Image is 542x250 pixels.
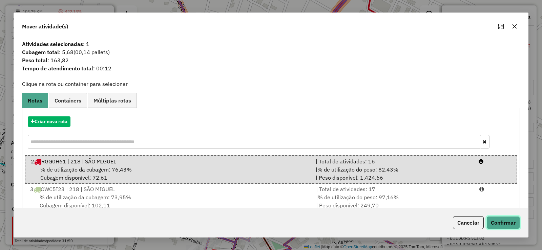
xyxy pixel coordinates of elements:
i: Porcentagens após mover as atividades: Cubagem: 78,27% Peso: 84,45% [479,159,483,164]
button: Criar nova rota [28,116,70,127]
span: RGG0H61 | 218 | SÃO MIGUEL [41,158,116,165]
strong: Tempo de atendimento total [22,65,93,72]
span: % de utilização do peso: 82,43% [317,166,398,173]
span: Múltiplas rotas [93,98,131,103]
label: Clique na rota ou container para selecionar [22,80,128,88]
strong: Atividades selecionadas [22,41,83,47]
div: Cubagem disponível: 102,11 [26,193,312,209]
span: : 5,68 [18,48,524,56]
span: % de utilização da cubagem: 76,43% [40,166,132,173]
span: Containers [55,98,81,103]
button: Cancelar [453,216,484,229]
button: Maximize [496,21,506,32]
i: Porcentagens após mover as atividades: Cubagem: 75,40% Peso: 99,02% [479,186,484,192]
span: (00,14 pallets) [74,49,110,55]
div: | | Peso disponível: 1.424,66 [312,165,475,182]
span: OWC5I23 | 218 | SÃO MIGUEL [41,186,115,192]
div: | | Peso disponível: 249,70 [312,193,475,209]
span: : 1 [18,40,524,48]
div: 3 [26,185,312,193]
strong: Peso total [22,57,47,64]
div: | Total de atividades: 16 [312,157,475,165]
div: | Total de atividades: 17 [312,185,475,193]
div: 2 [27,157,312,165]
span: Mover atividade(s) [22,22,68,30]
span: : 00:12 [18,64,524,72]
span: % de utilização da cubagem: 73,95% [40,194,131,201]
button: Confirmar [486,216,520,229]
span: Rotas [28,98,42,103]
span: : 163,82 [18,56,524,64]
div: Cubagem disponível: 72,61 [27,165,312,182]
span: % de utilização do peso: 97,16% [318,194,399,201]
strong: Cubagem total [22,49,59,55]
